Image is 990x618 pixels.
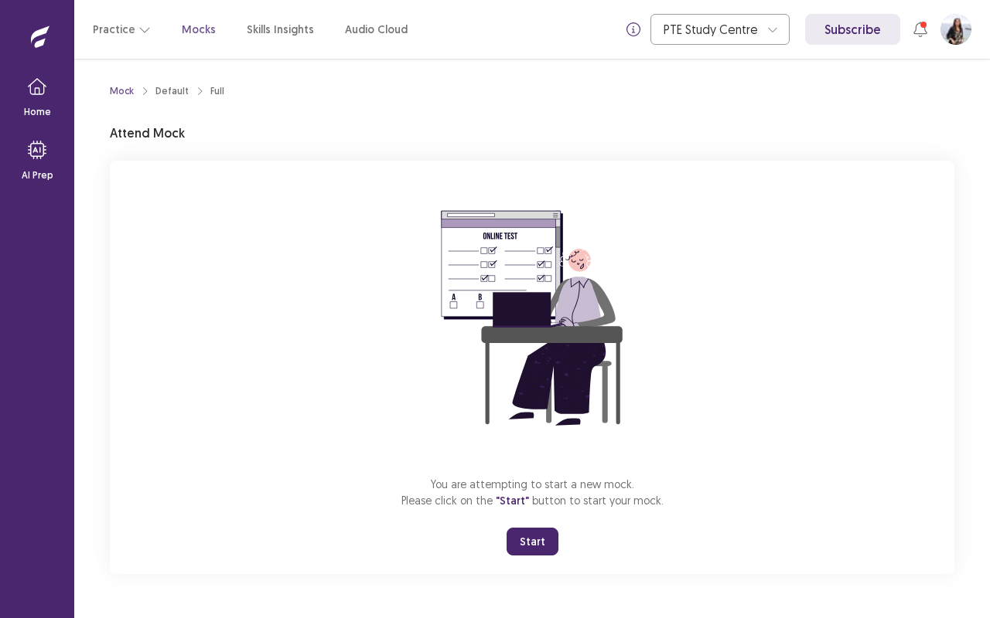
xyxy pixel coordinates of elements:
button: Practice [93,15,151,43]
div: PTE Study Centre [664,15,760,44]
button: info [620,15,647,43]
p: Home [24,105,51,119]
a: Audio Cloud [345,22,408,38]
a: Mocks [182,22,216,38]
nav: breadcrumb [110,84,224,98]
a: Skills Insights [247,22,314,38]
img: attend-mock [393,179,671,457]
div: Default [155,84,189,98]
p: AI Prep [22,168,53,182]
a: Subscribe [805,14,900,45]
p: You are attempting to start a new mock. Please click on the button to start your mock. [401,476,664,509]
p: Attend Mock [110,124,185,142]
button: User Profile Image [940,14,971,45]
button: Start [507,528,558,555]
div: Full [210,84,224,98]
span: "Start" [496,494,529,508]
a: Mock [110,84,134,98]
